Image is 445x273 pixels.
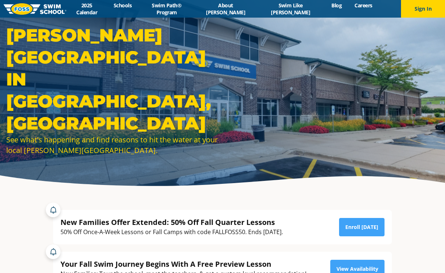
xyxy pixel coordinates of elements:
[60,259,306,269] div: Your Fall Swim Journey Begins With A Free Preview Lesson
[339,218,385,236] a: Enroll [DATE]
[60,227,283,237] div: 50% Off Once-A-Week Lessons or Fall Camps with code FALLFOSS50. Ends [DATE].
[6,134,219,156] div: See what's happening and find reasons to hit the water at your local [PERSON_NAME][GEOGRAPHIC_DATA].
[256,2,325,16] a: Swim Like [PERSON_NAME]
[138,2,195,16] a: Swim Path® Program
[325,2,348,9] a: Blog
[4,3,66,15] img: FOSS Swim School Logo
[348,2,379,9] a: Careers
[60,217,283,227] div: New Families Offer Extended: 50% Off Fall Quarter Lessons
[107,2,138,9] a: Schools
[66,2,107,16] a: 2025 Calendar
[195,2,256,16] a: About [PERSON_NAME]
[6,24,219,134] h1: [PERSON_NAME][GEOGRAPHIC_DATA] in [GEOGRAPHIC_DATA], [GEOGRAPHIC_DATA]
